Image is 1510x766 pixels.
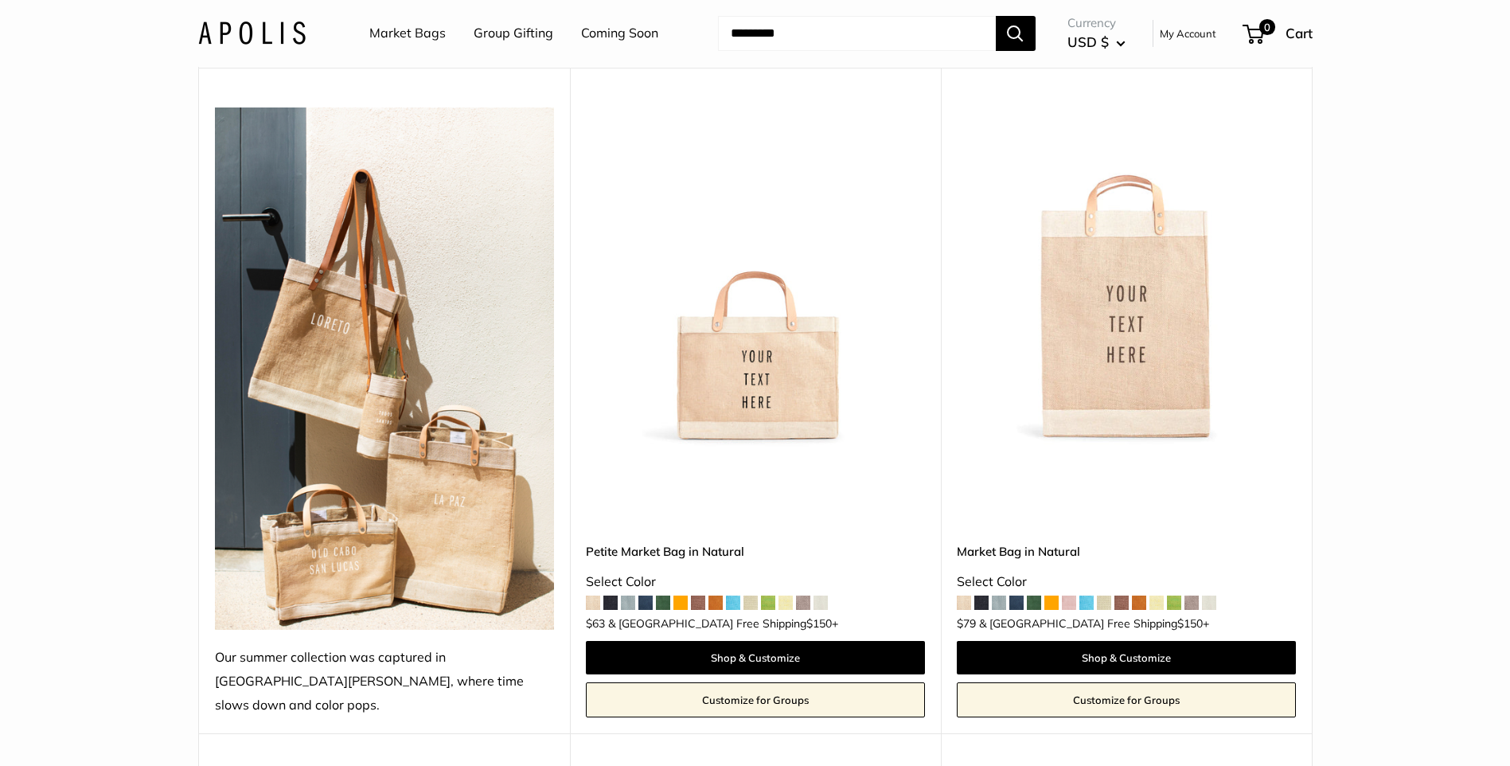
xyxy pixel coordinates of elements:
[608,618,838,629] span: & [GEOGRAPHIC_DATA] Free Shipping +
[581,21,658,45] a: Coming Soon
[957,107,1296,447] a: Market Bag in NaturalMarket Bag in Natural
[586,616,605,631] span: $63
[957,616,976,631] span: $79
[957,570,1296,594] div: Select Color
[979,618,1209,629] span: & [GEOGRAPHIC_DATA] Free Shipping +
[586,107,925,447] img: Petite Market Bag in Natural
[718,16,996,51] input: Search...
[1160,24,1216,43] a: My Account
[1067,12,1126,34] span: Currency
[1258,19,1274,35] span: 0
[1244,21,1313,46] a: 0 Cart
[996,16,1036,51] button: Search
[586,107,925,447] a: Petite Market Bag in Naturaldescription_Effortless style that elevates every moment
[586,682,925,717] a: Customize for Groups
[1067,33,1109,50] span: USD $
[215,646,554,717] div: Our summer collection was captured in [GEOGRAPHIC_DATA][PERSON_NAME], where time slows down and c...
[957,682,1296,717] a: Customize for Groups
[957,542,1296,561] a: Market Bag in Natural
[957,641,1296,674] a: Shop & Customize
[1067,29,1126,55] button: USD $
[586,641,925,674] a: Shop & Customize
[215,107,554,630] img: Our summer collection was captured in Todos Santos, where time slows down and color pops.
[369,21,446,45] a: Market Bags
[1286,25,1313,41] span: Cart
[806,616,832,631] span: $150
[586,542,925,561] a: Petite Market Bag in Natural
[957,107,1296,447] img: Market Bag in Natural
[198,21,306,45] img: Apolis
[474,21,553,45] a: Group Gifting
[586,570,925,594] div: Select Color
[1177,616,1203,631] span: $150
